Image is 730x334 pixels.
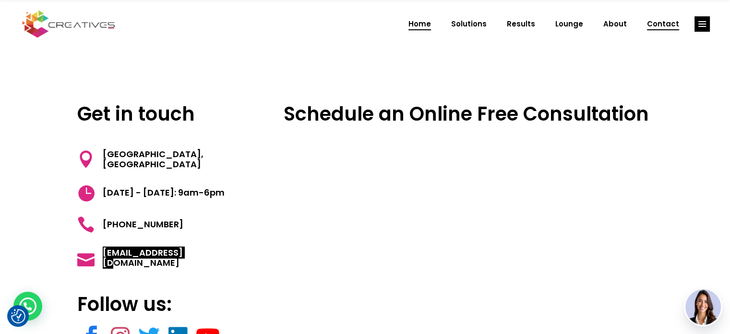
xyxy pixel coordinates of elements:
img: Revisit consent button [11,309,25,323]
a: Results [497,12,545,37]
a: Contact [637,12,689,37]
span: [PHONE_NUMBER] [95,216,183,233]
span: [EMAIL_ADDRESS][DOMAIN_NAME] [95,247,249,268]
span: About [603,12,627,37]
h3: Schedule an Online Free Consultation [279,102,653,125]
h3: Get in touch [77,102,249,125]
a: Home [398,12,441,37]
span: Results [507,12,535,37]
a: About [593,12,637,37]
span: Home [408,12,431,37]
span: [GEOGRAPHIC_DATA], [GEOGRAPHIC_DATA] [95,149,249,170]
span: [DATE] - [DATE]: 9am-6pm [95,184,225,201]
span: Solutions [451,12,487,37]
span: Contact [647,12,679,37]
img: agent [685,289,721,325]
img: Creatives [20,9,117,39]
a: Solutions [441,12,497,37]
a: [PHONE_NUMBER] [77,216,183,233]
button: Consent Preferences [11,309,25,323]
a: link [694,16,710,32]
a: Lounge [545,12,593,37]
h3: Follow us: [77,293,249,316]
div: WhatsApp contact [13,292,42,321]
a: [EMAIL_ADDRESS][DOMAIN_NAME] [77,247,249,268]
span: Lounge [555,12,583,37]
